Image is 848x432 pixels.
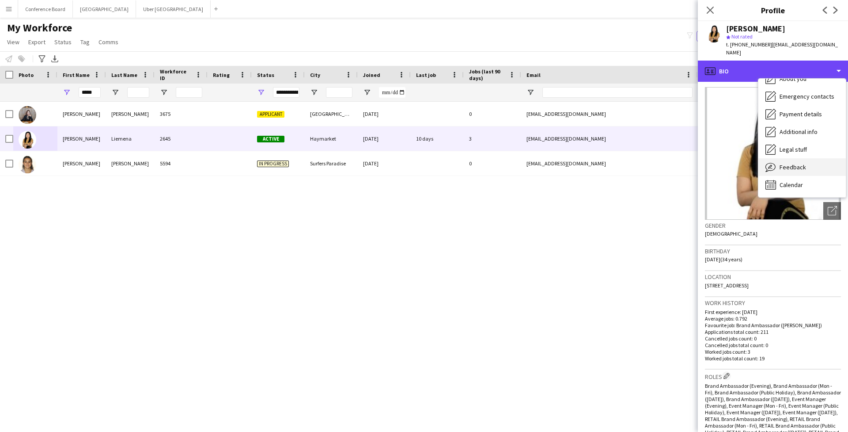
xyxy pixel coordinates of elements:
[358,151,411,176] div: [DATE]
[155,151,208,176] div: 5594
[705,342,841,348] p: Cancelled jobs total count: 0
[18,0,73,18] button: Conference Board
[521,126,698,151] div: [EMAIL_ADDRESS][DOMAIN_NAME]
[77,36,93,48] a: Tag
[705,299,841,307] h3: Work history
[257,111,284,118] span: Applicant
[758,105,846,123] div: Payment details
[705,335,841,342] p: Cancelled jobs count: 0
[257,88,265,96] button: Open Filter Menu
[705,371,841,381] h3: Roles
[363,88,371,96] button: Open Filter Menu
[758,141,846,158] div: Legal stuff
[726,25,785,33] div: [PERSON_NAME]
[758,123,846,141] div: Additional info
[106,151,155,176] div: [PERSON_NAME]
[63,88,71,96] button: Open Filter Menu
[111,72,137,78] span: Last Name
[19,156,36,173] img: Lydia Serrano Valverde
[705,256,742,263] span: [DATE] (34 years)
[379,87,405,98] input: Joined Filter Input
[7,38,19,46] span: View
[464,102,521,126] div: 0
[705,222,841,229] h3: Gender
[698,61,848,82] div: Bio
[526,88,534,96] button: Open Filter Menu
[705,315,841,322] p: Average jobs: 0.792
[257,72,274,78] span: Status
[19,106,36,124] img: Lydia Fong
[758,158,846,176] div: Feedback
[416,72,436,78] span: Last job
[705,273,841,281] h3: Location
[106,102,155,126] div: [PERSON_NAME]
[305,151,358,176] div: Surfers Paradise
[758,88,846,105] div: Emergency contacts
[526,72,541,78] span: Email
[176,87,202,98] input: Workforce ID Filter Input
[780,128,818,136] span: Additional info
[136,0,211,18] button: Uber [GEOGRAPHIC_DATA]
[305,126,358,151] div: Haymarket
[726,41,772,48] span: t. [PHONE_NUMBER]
[4,36,23,48] a: View
[758,176,846,194] div: Calendar
[51,36,75,48] a: Status
[257,136,284,142] span: Active
[780,92,834,100] span: Emergency contacts
[305,102,358,126] div: [GEOGRAPHIC_DATA]
[95,36,122,48] a: Comms
[57,126,106,151] div: [PERSON_NAME]
[57,102,106,126] div: [PERSON_NAME]
[705,355,841,362] p: Worked jobs total count: 19
[780,110,822,118] span: Payment details
[469,68,505,81] span: Jobs (last 90 days)
[705,282,749,289] span: [STREET_ADDRESS]
[310,88,318,96] button: Open Filter Menu
[19,72,34,78] span: Photo
[780,75,806,83] span: About you
[63,72,90,78] span: First Name
[521,102,698,126] div: [EMAIL_ADDRESS][DOMAIN_NAME]
[98,38,118,46] span: Comms
[705,230,757,237] span: [DEMOGRAPHIC_DATA]
[705,247,841,255] h3: Birthday
[155,126,208,151] div: 2645
[363,72,380,78] span: Joined
[358,102,411,126] div: [DATE]
[160,68,192,81] span: Workforce ID
[155,102,208,126] div: 3675
[111,88,119,96] button: Open Filter Menu
[521,151,698,176] div: [EMAIL_ADDRESS][DOMAIN_NAME]
[57,151,106,176] div: [PERSON_NAME]
[25,36,49,48] a: Export
[698,4,848,16] h3: Profile
[780,163,806,171] span: Feedback
[37,54,47,64] app-action-btn: Advanced filters
[127,87,149,98] input: Last Name Filter Input
[79,87,101,98] input: First Name Filter Input
[726,41,838,56] span: | [EMAIL_ADDRESS][DOMAIN_NAME]
[705,309,841,315] p: First experience: [DATE]
[464,126,521,151] div: 3
[80,38,90,46] span: Tag
[213,72,230,78] span: Rating
[705,329,841,335] p: Applications total count: 211
[542,87,693,98] input: Email Filter Input
[257,161,289,167] span: In progress
[160,88,168,96] button: Open Filter Menu
[73,0,136,18] button: [GEOGRAPHIC_DATA]
[705,87,841,220] img: Crew avatar or photo
[326,87,352,98] input: City Filter Input
[49,54,60,64] app-action-btn: Export XLSX
[697,31,741,42] button: Everyone2,188
[705,322,841,329] p: Favourite job: Brand Ambassador ([PERSON_NAME])
[705,348,841,355] p: Worked jobs count: 3
[28,38,45,46] span: Export
[411,126,464,151] div: 10 days
[780,145,807,153] span: Legal stuff
[19,131,36,149] img: Lydia Liemena
[780,181,803,189] span: Calendar
[731,33,753,40] span: Not rated
[823,202,841,220] div: Open photos pop-in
